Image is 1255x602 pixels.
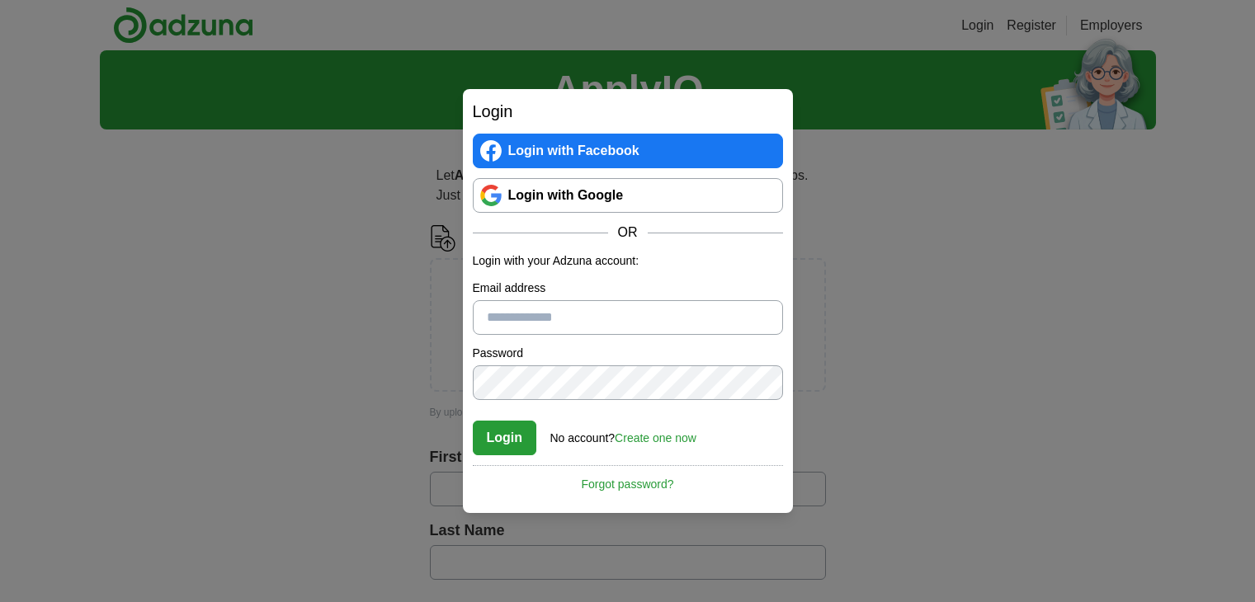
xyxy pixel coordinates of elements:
label: Email address [473,280,783,297]
button: Login [473,421,537,455]
p: Login with your Adzuna account: [473,252,783,270]
h2: Login [473,99,783,124]
label: Password [473,345,783,362]
a: Login with Facebook [473,134,783,168]
a: Forgot password? [473,465,783,493]
a: Login with Google [473,178,783,213]
div: No account? [550,420,696,447]
span: OR [608,223,648,242]
a: Create one now [615,431,696,444]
